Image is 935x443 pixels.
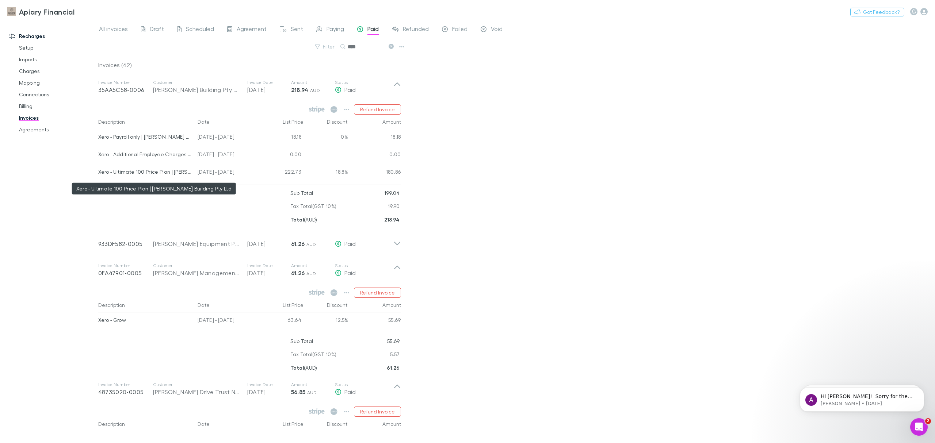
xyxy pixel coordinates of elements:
p: Customer [153,382,240,388]
p: Status [335,263,393,269]
div: 222.73 [260,164,304,182]
p: [DATE] [247,388,291,396]
span: Paid [344,86,356,93]
p: 933DF582-0005 [98,239,153,248]
p: 5.57 [390,348,400,361]
div: Invoice Number48735020-0005Customer[PERSON_NAME] Drive Trust No 1Invoice Date[DATE]Amount56.85 AU... [92,374,407,404]
p: ( AUD ) [290,213,317,226]
span: Sent [291,25,303,35]
p: Status [335,382,393,388]
span: AUD [310,88,320,93]
a: Setup [12,42,104,54]
span: AUD [306,242,316,247]
p: ( AUD ) [290,361,317,374]
div: 18.18 [260,129,304,147]
img: Apiary Financial's Logo [7,7,16,16]
strong: 218.94 [291,86,309,93]
p: 19.90 [388,200,400,213]
div: 18.8% [304,164,348,182]
p: Tax Total (GST 10%) [290,348,337,361]
a: Agreements [12,124,104,135]
h3: Apiary Financial [19,7,75,16]
div: Xero - Grow [98,312,192,328]
a: Invoices [12,112,104,124]
a: Apiary Financial [3,3,79,20]
p: Invoice Number [98,80,153,85]
a: Imports [12,54,104,65]
a: Connections [12,89,104,100]
strong: Total [290,216,304,223]
div: [PERSON_NAME] Equipment Pty Ltd [153,239,240,248]
span: Paid [344,269,356,276]
button: Refund Invoice [354,288,401,298]
strong: 56.85 [291,388,306,396]
p: 199.04 [384,186,400,200]
div: 12.5% [304,312,348,330]
button: Got Feedback? [850,8,904,16]
p: [DATE] [247,85,291,94]
div: 55.69 [348,312,401,330]
span: Failed [452,25,467,35]
span: Scheduled [186,25,214,35]
p: Customer [153,80,240,85]
button: Refund Invoice [354,407,401,417]
button: Refund Invoice [354,104,401,115]
div: Invoice Number0EA47901-0005Customer[PERSON_NAME] Management Pty LtdInvoice Date[DATE]Amount61.26 ... [92,255,407,285]
strong: 61.26 [291,240,305,247]
p: Invoice Number [98,382,153,388]
strong: Total [290,365,304,371]
div: Invoice Number35AA5C58-0006Customer[PERSON_NAME] Building Pty LtdInvoice Date[DATE]Amount218.94 A... [92,72,407,101]
p: [DATE] [247,239,291,248]
span: Paid [344,240,356,247]
span: 2 [925,418,931,424]
div: [DATE] - [DATE] [195,147,260,164]
p: Invoice Date [247,382,291,388]
p: [DATE] [247,269,291,277]
button: Filter [311,42,339,51]
p: Invoice Number [98,263,153,269]
p: Amount [291,263,335,269]
div: - [304,147,348,164]
strong: 218.94 [384,216,400,223]
strong: 61.26 [387,365,400,371]
span: AUD [307,390,317,395]
span: Refunded [403,25,429,35]
a: Mapping [12,77,104,89]
span: All invoices [99,25,128,35]
span: Void [491,25,503,35]
iframe: Intercom live chat [910,418,928,436]
span: Draft [150,25,164,35]
p: Status [335,80,393,85]
div: 0.00 [348,147,401,164]
p: 48735020-0005 [98,388,153,396]
div: Xero - Payroll only | [PERSON_NAME] Building Pty Ltd Depn [98,129,192,145]
div: Xero - Ultimate 100 Price Plan | [PERSON_NAME] Building Pty Ltd [98,164,192,180]
iframe: Intercom notifications message [789,372,935,423]
span: Paid [344,388,356,395]
p: Amount [291,382,335,388]
p: Sub Total [290,335,313,348]
div: 933DF582-0005[PERSON_NAME] Equipment Pty Ltd[DATE]61.26 AUDPaid [92,226,407,255]
div: Xero - Additional Employee Charges over 100 | [PERSON_NAME] Building Pty Ltd [98,147,192,162]
a: Recharges [1,30,104,42]
span: Paying [327,25,344,35]
p: 35AA5C58-0006 [98,85,153,94]
div: [PERSON_NAME] Management Pty Ltd [153,269,240,277]
div: [DATE] - [DATE] [195,129,260,147]
p: 55.69 [387,335,400,348]
span: AUD [306,271,316,276]
p: Sub Total [290,186,313,200]
p: Invoice Date [247,263,291,269]
p: Invoice Date [247,80,291,85]
div: 180.86 [348,164,401,182]
a: Charges [12,65,104,77]
strong: 61.26 [291,269,305,277]
div: [PERSON_NAME] Building Pty Ltd [153,85,240,94]
span: Agreement [237,25,267,35]
div: [DATE] - [DATE] [195,164,260,182]
div: [DATE] - [DATE] [195,312,260,330]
